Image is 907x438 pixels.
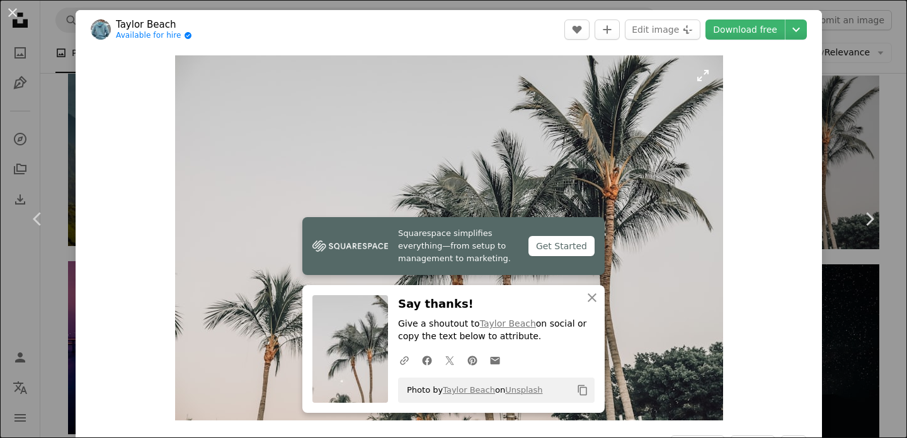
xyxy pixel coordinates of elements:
a: Taylor Beach [443,385,495,395]
button: Like [564,20,590,40]
a: Download free [705,20,785,40]
a: Taylor Beach [116,18,192,31]
button: Copy to clipboard [572,379,593,401]
a: Taylor Beach [480,319,536,329]
div: Get Started [528,236,595,256]
a: Share on Pinterest [461,347,484,373]
button: Add to Collection [595,20,620,40]
a: Next [831,159,907,279]
h3: Say thanks! [398,295,595,313]
img: Go to Taylor Beach's profile [91,20,111,40]
button: Zoom in on this image [175,55,723,420]
a: Share on Twitter [438,347,461,373]
img: file-1747939142011-51e5cc87e3c9 [312,237,388,255]
a: Available for hire [116,31,192,41]
a: Share on Facebook [416,347,438,373]
p: Give a shoutout to on social or copy the text below to attribute. [398,318,595,344]
button: Choose download size [785,20,807,40]
a: Share over email [484,347,506,373]
a: Unsplash [505,385,542,395]
a: Squarespace simplifies everything—from setup to management to marketing.Get Started [302,217,605,275]
img: green palm tree under white sky during daytime [175,55,723,420]
span: Squarespace simplifies everything—from setup to management to marketing. [398,227,518,265]
span: Photo by on [401,380,543,400]
button: Edit image [625,20,700,40]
